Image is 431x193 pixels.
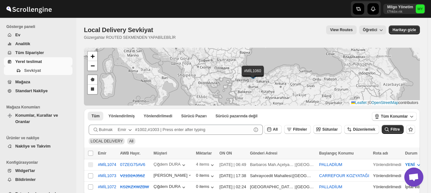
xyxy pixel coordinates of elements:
[6,160,73,165] span: Konfigürasyonlar
[140,112,176,121] button: Unrouted
[219,151,232,155] span: ON ON
[196,151,212,155] span: Miktarlar
[319,151,354,155] span: Başlangıç Konumu
[401,160,425,170] button: YENİ
[293,173,313,179] div: [GEOGRAPHIC_DATA]
[154,184,187,190] button: Çiğdem DURA
[4,111,72,126] button: Konumlar, Kurallar ve Oranlar
[129,139,133,143] span: All
[250,173,315,179] div: |
[196,184,215,190] button: 0 items
[383,4,425,14] button: User menu
[344,125,379,134] button: Düzenlemek
[313,125,342,134] button: Sütunlar
[405,151,417,155] span: Durum
[15,168,35,173] span: Widget'lar
[416,4,425,13] span: Milgo Yönetim
[154,173,192,179] button: [PERSON_NAME]
[4,166,72,175] button: Widget'lar
[15,88,48,93] span: Standart Nakliye
[196,162,215,168] button: 4 items
[15,144,51,148] span: Nakliye ve Takvim
[373,162,401,168] div: Yönlendirilmedi
[88,85,97,94] a: Draw a rectangle
[296,162,315,168] div: [GEOGRAPHIC_DATA]
[250,151,277,155] span: Gönderi Adresi
[372,100,399,105] a: OpenStreetMap
[98,173,116,178] button: #MİL1073
[4,66,72,75] button: Sevkiyat
[405,162,414,167] span: YENİ
[4,48,72,57] button: Tüm Siparişler
[196,173,215,179] button: 0 items
[4,142,72,151] button: Nakliye ve Takvim
[15,41,30,46] span: Analitik
[373,151,388,155] span: Rota adı
[154,162,187,168] button: Çiğdem DURA
[108,114,135,119] span: Yönlendirilmiş
[404,168,423,187] div: Açık sohbet
[181,114,207,119] span: Sürücü Pazarı
[114,125,137,135] button: Emir
[249,72,258,79] img: Marker
[250,184,315,190] div: |
[144,114,172,119] span: Yönlendirilmedi
[98,184,116,189] button: #MİL1072
[351,100,366,105] a: Leaflet
[84,26,153,33] span: Local Delivery Sevkiyat
[215,114,257,119] span: Sürücü pazarında değil
[319,173,369,178] button: CARREFOUR KOZYATAĞI
[389,25,420,34] button: Map action label
[105,112,139,121] button: Routed
[92,114,99,119] span: Tüm
[4,39,72,48] button: Analitik
[273,127,278,132] span: All
[405,184,429,190] div: İptal edilmiş
[264,125,282,134] button: All
[120,162,145,167] button: 07ZEG75AV6
[88,75,97,85] a: Draw a polygon
[91,62,95,70] span: −
[15,113,58,124] span: Konumlar, Kurallar ve Oranlar
[319,184,342,189] button: PALLADİUM
[418,7,423,11] text: MY
[135,125,251,135] input: #1002,#1003 | Press enter after typing
[177,112,210,121] button: Claimable
[98,162,116,167] button: #MİL1074
[219,184,246,190] div: [DATE] | 02:24
[372,112,417,121] button: Tüm Konumlar
[118,127,126,133] div: Emir
[120,173,145,178] button: V21D2A356Z
[15,32,20,37] span: Ev
[250,173,291,179] div: Sahrayıcedit Mahallesi
[24,68,41,73] span: Sevkiyat
[387,10,413,13] p: t7hkbx-nk
[120,184,149,189] button: KS2KZXWZBW
[15,59,42,64] span: Yerel teslimat
[4,175,72,184] button: Bildirimler
[15,79,30,84] span: Mağaza
[91,52,95,60] span: +
[350,100,420,106] div: © contributors
[373,173,401,179] div: Yönlendirilmedi
[84,35,176,40] p: Güzergahlar ROUTED SEKMENDEN YAPABİLEBİLİR
[387,4,413,10] p: Milgo Yönetim
[326,25,356,34] button: view route
[6,105,73,110] span: Mağaza Konumları
[391,127,400,132] span: Filtre
[296,184,315,190] div: [GEOGRAPHIC_DATA]
[15,177,36,182] span: Bildirimler
[393,27,416,32] span: Haritayı gizle
[88,112,103,121] button: All
[293,127,307,132] span: Filtreler
[330,27,352,32] span: View Routes
[319,162,342,167] button: PALLADİUM
[248,71,258,78] img: Marker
